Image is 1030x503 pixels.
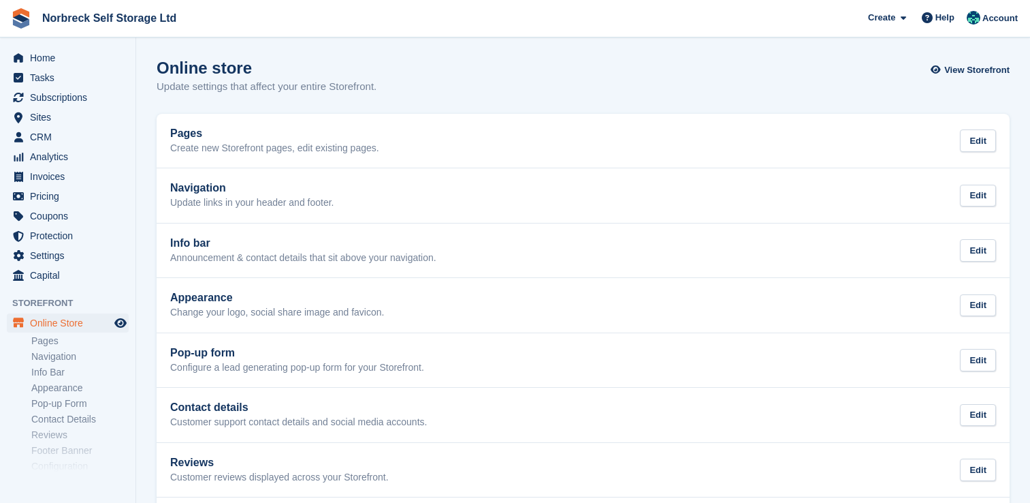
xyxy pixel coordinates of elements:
[31,444,129,457] a: Footer Banner
[31,413,129,426] a: Contact Details
[7,246,129,265] a: menu
[960,349,996,371] div: Edit
[170,307,384,319] p: Change your logo, social share image and favicon.
[31,335,129,348] a: Pages
[934,59,1010,81] a: View Storefront
[7,88,129,107] a: menu
[7,314,129,333] a: menu
[12,296,135,310] span: Storefront
[7,68,129,87] a: menu
[170,347,424,359] h2: Pop-up form
[7,48,129,67] a: menu
[960,404,996,427] div: Edit
[31,366,129,379] a: Info Bar
[30,207,112,226] span: Coupons
[170,292,384,304] h2: Appearance
[170,252,436,264] p: Announcement & contact details that sit above your navigation.
[967,11,980,25] img: Sally King
[30,147,112,166] span: Analytics
[7,266,129,285] a: menu
[30,48,112,67] span: Home
[31,382,129,395] a: Appearance
[944,63,1010,77] span: View Storefront
[7,226,129,245] a: menu
[960,239,996,262] div: Edit
[170,416,427,429] p: Customer support contact details and social media accounts.
[31,460,129,473] a: Configuration
[170,362,424,374] p: Configure a lead generating pop-up form for your Storefront.
[30,88,112,107] span: Subscriptions
[30,187,112,206] span: Pricing
[170,182,334,194] h2: Navigation
[30,108,112,127] span: Sites
[30,127,112,147] span: CRM
[30,246,112,265] span: Settings
[157,79,376,95] p: Update settings that affect your entire Storefront.
[157,333,1010,388] a: Pop-up form Configure a lead generating pop-up form for your Storefront. Edit
[112,315,129,331] a: Preview store
[30,68,112,87] span: Tasks
[170,142,379,155] p: Create new Storefront pages, edit existing pages.
[157,114,1010,168] a: Pages Create new Storefront pages, edit existing pages. Edit
[30,226,112,245] span: Protection
[960,294,996,317] div: Edit
[170,127,379,140] h2: Pages
[31,350,129,363] a: Navigation
[37,7,182,29] a: Norbreck Self Storage Ltd
[11,8,31,29] img: stora-icon-8386f47178a22dfd0bd8f6a31ec36ba5ce8667c1dd55bd0f319d3a0aa187defe.svg
[170,472,389,484] p: Customer reviews displayed across your Storefront.
[960,459,996,481] div: Edit
[170,237,436,249] h2: Info bar
[7,207,129,226] a: menu
[7,167,129,186] a: menu
[7,187,129,206] a: menu
[868,11,895,25] span: Create
[30,167,112,186] span: Invoices
[7,147,129,166] a: menu
[170,457,389,469] h2: Reviews
[170,197,334,209] p: Update links in your header and footer.
[31,429,129,442] a: Reviews
[157,388,1010,442] a: Contact details Customer support contact details and social media accounts. Edit
[960,129,996,152] div: Edit
[31,397,129,410] a: Pop-up Form
[30,314,112,333] span: Online Store
[157,443,1010,498] a: Reviews Customer reviews displayed across your Storefront. Edit
[157,278,1010,333] a: Appearance Change your logo, social share image and favicon. Edit
[982,12,1018,25] span: Account
[157,59,376,77] h1: Online store
[157,168,1010,223] a: Navigation Update links in your header and footer. Edit
[157,224,1010,278] a: Info bar Announcement & contact details that sit above your navigation. Edit
[935,11,954,25] span: Help
[170,401,427,414] h2: Contact details
[960,185,996,207] div: Edit
[7,108,129,127] a: menu
[7,127,129,147] a: menu
[30,266,112,285] span: Capital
